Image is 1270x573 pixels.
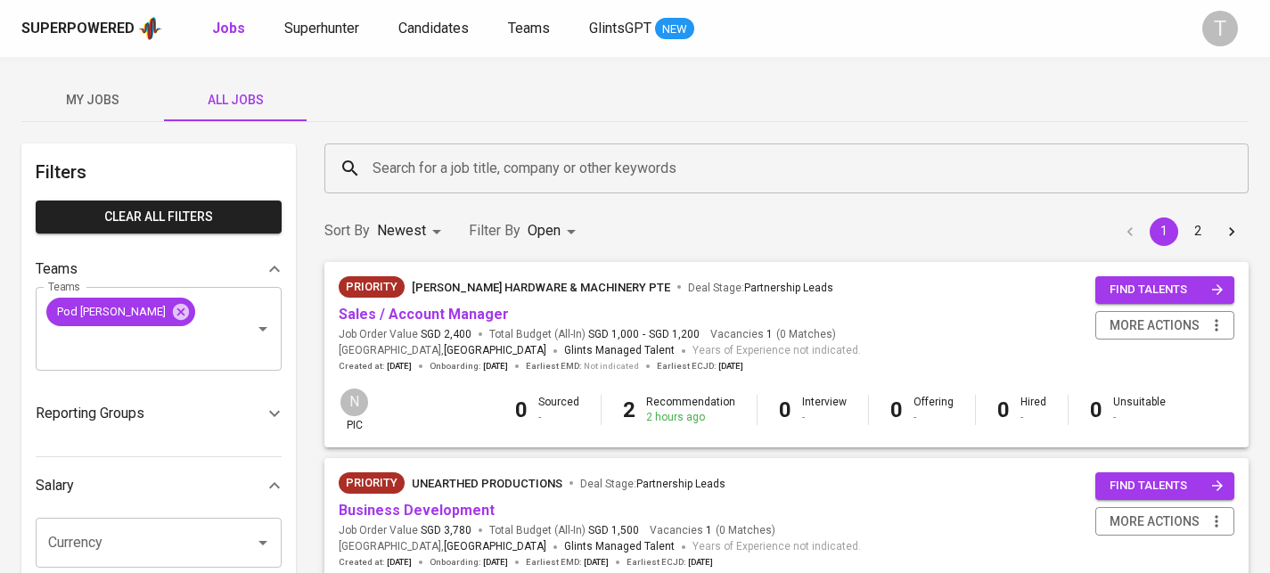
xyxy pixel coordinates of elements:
[1110,280,1224,300] span: find talents
[528,215,582,248] div: Open
[1095,276,1234,304] button: find talents
[36,392,282,435] div: Reporting Groups
[444,342,546,360] span: [GEOGRAPHIC_DATA]
[1095,507,1234,536] button: more actions
[515,397,528,422] b: 0
[398,18,472,40] a: Candidates
[703,523,712,538] span: 1
[36,475,74,496] p: Salary
[588,327,639,342] span: SGD 1,000
[646,410,735,425] div: 2 hours ago
[564,540,675,553] span: Glints Managed Talent
[387,360,412,372] span: [DATE]
[339,472,405,494] div: New Job received from Demand Team
[655,20,694,38] span: NEW
[339,276,405,298] div: New Job received from Demand Team
[623,397,635,422] b: 2
[1202,11,1238,46] div: T
[398,20,469,37] span: Candidates
[1110,315,1200,337] span: more actions
[339,556,412,569] span: Created at :
[483,360,508,372] span: [DATE]
[339,523,471,538] span: Job Order Value
[21,19,135,39] div: Superpowered
[580,478,725,490] span: Deal Stage :
[250,530,275,555] button: Open
[339,278,405,296] span: Priority
[584,556,609,569] span: [DATE]
[997,397,1010,422] b: 0
[212,18,249,40] a: Jobs
[1110,511,1200,533] span: more actions
[1184,217,1212,246] button: Go to page 2
[914,395,954,425] div: Offering
[657,360,743,372] span: Earliest ECJD :
[36,251,282,287] div: Teams
[1110,476,1224,496] span: find talents
[32,89,153,111] span: My Jobs
[526,556,609,569] span: Earliest EMD :
[138,15,162,42] img: app logo
[1113,395,1166,425] div: Unsuitable
[284,18,363,40] a: Superhunter
[1020,410,1046,425] div: -
[779,397,791,422] b: 0
[377,220,426,241] p: Newest
[1095,472,1234,500] button: find talents
[584,360,639,372] span: Not indicated
[710,327,836,342] span: Vacancies ( 0 Matches )
[339,342,546,360] span: [GEOGRAPHIC_DATA] ,
[564,344,675,356] span: Glints Managed Talent
[1113,217,1249,246] nav: pagination navigation
[526,360,639,372] span: Earliest EMD :
[688,282,833,294] span: Deal Stage :
[802,395,847,425] div: Interview
[469,220,520,241] p: Filter By
[430,360,508,372] span: Onboarding :
[528,222,561,239] span: Open
[744,282,833,294] span: Partnership Leads
[890,397,903,422] b: 0
[650,523,775,538] span: Vacancies ( 0 Matches )
[46,303,176,320] span: Pod [PERSON_NAME]
[412,477,562,490] span: Unearthed Productions
[692,538,861,556] span: Years of Experience not indicated.
[36,258,78,280] p: Teams
[538,395,579,425] div: Sourced
[36,158,282,186] h6: Filters
[36,403,144,424] p: Reporting Groups
[175,89,296,111] span: All Jobs
[339,502,495,519] a: Business Development
[1150,217,1178,246] button: page 1
[50,206,267,228] span: Clear All filters
[339,538,546,556] span: [GEOGRAPHIC_DATA] ,
[718,360,743,372] span: [DATE]
[589,20,651,37] span: GlintsGPT
[412,281,670,294] span: [PERSON_NAME] Hardware & Machinery Pte
[643,327,645,342] span: -
[21,15,162,42] a: Superpoweredapp logo
[627,556,713,569] span: Earliest ECJD :
[36,201,282,233] button: Clear All filters
[764,327,773,342] span: 1
[339,360,412,372] span: Created at :
[324,220,370,241] p: Sort By
[339,474,405,492] span: Priority
[212,20,245,37] b: Jobs
[692,342,861,360] span: Years of Experience not indicated.
[538,410,579,425] div: -
[588,523,639,538] span: SGD 1,500
[250,316,275,341] button: Open
[1095,311,1234,340] button: more actions
[339,327,471,342] span: Job Order Value
[636,478,725,490] span: Partnership Leads
[914,410,954,425] div: -
[802,410,847,425] div: -
[1090,397,1102,422] b: 0
[444,538,546,556] span: [GEOGRAPHIC_DATA]
[387,556,412,569] span: [DATE]
[46,298,195,326] div: Pod [PERSON_NAME]
[649,327,700,342] span: SGD 1,200
[489,523,639,538] span: Total Budget (All-In)
[421,327,471,342] span: SGD 2,400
